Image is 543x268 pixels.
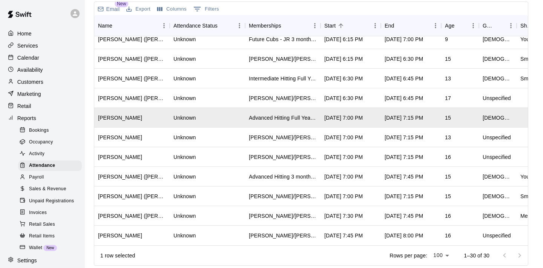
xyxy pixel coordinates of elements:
[483,114,513,122] div: Male
[6,52,79,63] a: Calendar
[445,232,451,239] div: 16
[158,20,170,31] button: Menu
[98,232,142,239] div: Andrew Censullo
[18,219,82,230] div: Retail Sales
[249,153,317,161] div: Todd/Brad- 3 Month Membership - 2x per week
[483,173,513,180] div: Male
[249,35,317,43] div: Future Cubs - JR 3 month Membership , Future Cubs - Youth ages 9-12 3 month membership
[6,64,79,75] a: Availability
[173,212,196,220] div: Unknown
[394,20,405,31] button: Sort
[249,193,317,200] div: Todd/Brad - 6 Month Membership - 2x per week
[324,15,336,36] div: Start
[18,160,85,172] a: Attendance
[520,193,534,200] div: Small
[173,94,196,102] div: Unknown
[17,54,39,62] p: Calendar
[100,252,135,259] div: 1 row selected
[385,193,423,200] div: Sep 15, 2025 at 7:15 PM
[173,193,196,200] div: Unknown
[29,150,44,158] span: Activity
[483,55,513,63] div: Male
[385,35,423,43] div: Sep 15, 2025 at 7:00 PM
[98,193,166,200] div: Sean Higgins (Todd Higgins)
[445,173,451,180] div: 15
[29,127,49,134] span: Bookings
[17,30,32,37] p: Home
[6,76,79,88] div: Customers
[505,20,517,31] button: Menu
[483,94,511,102] div: Unspecified
[324,193,363,200] div: Sep 15, 2025 at 7:00 PM
[483,35,513,43] div: Male
[445,94,451,102] div: 17
[98,134,142,141] div: Ethan O'Neill
[173,15,218,36] div: Attendance Status
[385,55,423,63] div: Sep 15, 2025 at 6:30 PM
[29,174,44,181] span: Payroll
[245,15,321,36] div: Memberships
[385,75,423,82] div: Sep 15, 2025 at 6:45 PM
[17,102,31,110] p: Retail
[17,42,38,49] p: Services
[96,4,121,14] button: Email
[324,35,363,43] div: Sep 15, 2025 at 6:15 PM
[18,243,82,253] div: WalletNew
[17,114,36,122] p: Reports
[173,173,196,180] div: Unknown
[445,114,451,122] div: 15
[6,40,79,51] a: Services
[98,114,142,122] div: Charles Conforti
[170,15,245,36] div: Attendance Status
[17,90,41,98] p: Marketing
[445,134,451,141] div: 13
[173,35,196,43] div: Unknown
[94,15,170,36] div: Name
[112,20,123,31] button: Sort
[454,20,465,31] button: Sort
[29,185,66,193] span: Sales & Revenue
[520,15,532,36] div: Shirt Size
[445,212,451,220] div: 16
[98,15,112,36] div: Name
[249,212,317,220] div: Todd/Brad - 6 Month Unlimited Membership
[6,100,79,112] a: Retail
[17,66,43,74] p: Availability
[18,196,82,206] div: Unpaid Registrations
[430,20,441,31] button: Menu
[98,94,166,102] div: Nathaniel Norin (Carrie Norin)
[520,212,540,220] div: Medium
[430,250,452,261] div: 100
[29,197,74,205] span: Unpaid Registrations
[6,255,79,266] a: Settings
[17,257,37,264] p: Settings
[173,153,196,161] div: Unknown
[249,55,317,63] div: Todd/Brad - Full Year Member Unlimited , Advanced Hitting Full Year - 3x per week
[29,221,55,228] span: Retail Sales
[18,195,85,207] a: Unpaid Registrations
[281,20,292,31] button: Sort
[18,208,82,218] div: Invoices
[6,28,79,39] div: Home
[173,55,196,63] div: Unknown
[173,232,196,239] div: Unknown
[98,55,166,63] div: Jack DeSilver (Mike DeSilver)
[98,75,166,82] div: Parker Alton (Scott Alton)
[483,134,511,141] div: Unspecified
[249,134,317,141] div: Todd/Brad - Monthly 1x per Week
[6,112,79,124] div: Reports
[17,78,43,86] p: Customers
[464,252,489,259] p: 1–30 of 30
[324,153,363,161] div: Sep 15, 2025 at 7:00 PM
[385,173,423,180] div: Sep 15, 2025 at 7:45 PM
[18,160,82,171] div: Attendance
[445,193,451,200] div: 15
[106,5,120,13] p: Email
[520,75,534,82] div: Small
[249,232,317,239] div: Todd/Brad- 3 Month Membership - 2x per week
[18,230,85,242] a: Retail Items
[18,219,85,230] a: Retail Sales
